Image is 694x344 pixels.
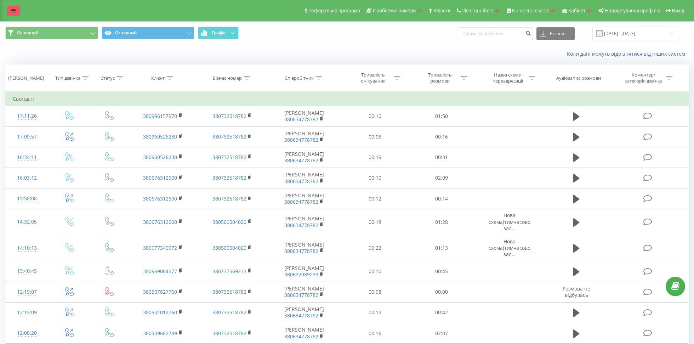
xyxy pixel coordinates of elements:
span: Clear numbers [462,8,494,13]
td: [PERSON_NAME] [267,147,342,168]
div: 16:03:12 [13,171,41,185]
div: Аудіозапис розмови [556,75,601,81]
span: Проблемні номери [373,8,416,13]
div: 12:19:07 [13,285,41,299]
a: 380500504020 [212,219,246,225]
td: 00:08 [342,126,408,147]
td: 00:14 [408,188,475,209]
span: Нова схема(тимчасово зал... [489,212,530,231]
td: 01:50 [408,106,475,126]
td: [PERSON_NAME] [267,302,342,323]
a: Коли дані можуть відрізнятися вiд інших систем [567,50,689,57]
td: 01:28 [408,209,475,235]
div: Бізнес номер [213,75,242,81]
a: 380634778782 [284,292,318,298]
a: 380634778782 [284,222,318,229]
a: 380732518782 [212,330,246,337]
div: Співробітник [285,75,314,81]
a: 380732518782 [212,113,246,119]
a: 380732518782 [212,174,246,181]
div: 13:40:45 [13,264,41,278]
td: 00:08 [342,282,408,302]
div: Клієнт [151,75,165,81]
span: Розмова не відбулась [563,285,590,298]
td: 00:45 [408,261,475,282]
td: 00:42 [408,302,475,323]
a: 380732518782 [212,309,246,316]
div: 17:09:57 [13,130,41,144]
a: 380676312600 [143,174,177,181]
div: 12:15:09 [13,306,41,320]
span: Основний [17,30,39,36]
a: 380634778782 [284,198,318,205]
td: 00:10 [342,261,408,282]
a: 380996157970 [143,113,177,119]
a: 380969084577 [143,268,177,275]
div: Тип дзвінка [55,75,80,81]
td: [PERSON_NAME] [267,188,342,209]
a: 380509682749 [143,330,177,337]
td: 00:12 [342,302,408,323]
a: 380732518782 [212,133,246,140]
span: Клієнти [433,8,451,13]
a: 380632089233 [284,271,318,278]
span: Кабінет [568,8,586,13]
div: 14:10:13 [13,241,41,255]
div: 17:11:26 [13,109,41,123]
span: Numbers reserve [512,8,549,13]
td: [PERSON_NAME] [267,323,342,344]
a: 380732518782 [212,154,246,160]
a: 380634778782 [284,157,318,164]
button: Основний [102,27,194,39]
td: 00:10 [342,168,408,188]
a: 380634778782 [284,333,318,340]
a: 380676312600 [143,195,177,202]
span: Вихід [672,8,684,13]
td: [PERSON_NAME] [267,168,342,188]
span: Реферальна програма [308,8,360,13]
a: 380507827760 [143,288,177,295]
a: 380634778782 [284,312,318,319]
a: 380634778782 [284,178,318,185]
td: 00:19 [342,147,408,168]
a: 380501012760 [143,309,177,316]
td: [PERSON_NAME] [267,209,342,235]
div: Статус [101,75,115,81]
a: 380977340972 [143,244,177,251]
input: Пошук за номером [458,27,533,40]
a: 380634778782 [284,116,318,123]
div: 15:58:08 [13,192,41,205]
td: 00:22 [342,235,408,261]
td: [PERSON_NAME] [267,261,342,282]
a: 380732518782 [212,195,246,202]
span: Нова схема(тимчасово зал... [489,238,530,258]
td: 00:31 [408,147,475,168]
div: Коментар/категорія дзвінка [623,72,664,84]
span: Графік [212,30,226,35]
button: Експорт [536,27,575,40]
a: 380960526230 [143,154,177,160]
td: 00:16 [408,126,475,147]
a: 380732518782 [212,288,246,295]
td: 02:09 [408,168,475,188]
td: [PERSON_NAME] [267,235,342,261]
a: 380676312600 [143,219,177,225]
button: Основний [5,27,98,39]
td: 01:13 [408,235,475,261]
a: 380960526230 [143,133,177,140]
td: 02:07 [408,323,475,344]
div: 16:34:11 [13,151,41,164]
div: 12:08:20 [13,326,41,340]
div: Тривалість очікування [354,72,392,84]
a: 380634778782 [284,248,318,254]
button: Графік [198,27,239,39]
a: 380737569233 [212,268,246,275]
span: Налаштування профілю [605,8,660,13]
a: 380500504020 [212,244,246,251]
div: Тривалість розмови [421,72,459,84]
td: [PERSON_NAME] [267,282,342,302]
a: 380634778782 [284,136,318,143]
td: 00:00 [408,282,475,302]
td: 00:16 [342,323,408,344]
td: 00:10 [342,106,408,126]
